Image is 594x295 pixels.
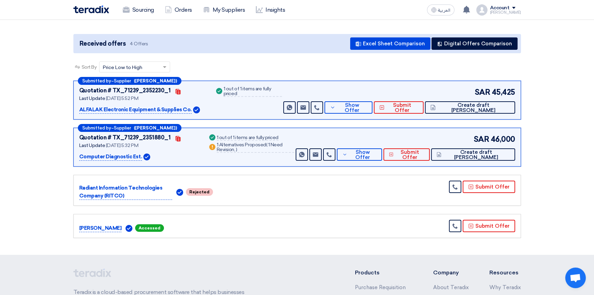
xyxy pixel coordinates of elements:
div: – [78,124,181,132]
li: Resources [489,269,521,277]
span: Price Low to High [103,64,142,71]
span: Create draft [PERSON_NAME] [443,150,509,160]
button: Show Offer [324,101,372,114]
img: Verified Account [193,106,200,113]
span: SAR [475,87,490,98]
button: Excel Sheet Comparison [350,37,430,50]
img: Verified Account [143,154,150,160]
span: ) [236,147,237,152]
div: 1 Alternatives Proposed [217,143,294,153]
span: 46,000 [490,134,515,145]
a: My Suppliers [198,2,250,18]
span: Create draft [PERSON_NAME] [437,103,509,113]
div: 1 out of 1 items are fully priced [224,87,282,97]
button: Digital Offers Comparison [431,37,518,50]
button: Submit Offer [463,220,515,232]
img: Verified Account [176,189,183,196]
img: Verified Account [126,225,132,232]
p: Radiant Information Technologies Company (RITCO) [79,184,172,200]
span: Submit Offer [386,103,418,113]
a: About Teradix [433,284,469,291]
span: العربية [438,8,450,13]
div: Account [490,5,510,11]
div: – [78,77,181,85]
button: العربية [427,4,454,15]
button: Create draft [PERSON_NAME] [431,148,515,161]
a: Orders [159,2,198,18]
img: profile_test.png [476,4,487,15]
span: Supplier [114,79,131,83]
div: Quotation # TX_71239_2352230_1 [79,87,171,95]
span: Accessed [135,224,164,232]
a: Why Teradix [489,284,521,291]
span: Submitted by [82,126,111,130]
span: Show Offer [337,103,367,113]
span: Last Update [79,95,105,101]
span: Received offers [80,39,126,48]
span: Supplier [114,126,131,130]
span: SAR [474,134,489,145]
span: Submit Offer [395,150,424,160]
a: Insights [250,2,290,18]
button: Create draft [PERSON_NAME] [425,101,515,114]
button: Submit Offer [383,148,430,161]
img: Teradix logo [73,5,109,13]
a: Open chat [565,268,586,288]
div: 1 out of 1 items are fully priced [217,135,278,141]
div: [PERSON_NAME] [490,11,521,14]
b: ([PERSON_NAME]) [134,79,177,83]
span: 45,425 [491,87,515,98]
li: Company [433,269,469,277]
span: [DATE] 5:52 PM [106,95,138,101]
b: ([PERSON_NAME]) [134,126,177,130]
p: Computer Diagnostic Est. [79,153,142,161]
span: Last Update [79,143,105,148]
button: Submit Offer [463,181,515,193]
span: ( [266,142,268,148]
p: [PERSON_NAME] [79,224,122,232]
span: Show Offer [349,150,377,160]
a: Sourcing [117,2,159,18]
span: [DATE] 5:32 PM [106,143,138,148]
span: Submitted by [82,79,111,83]
a: Purchase Requisition [355,284,405,291]
span: 1 Need Revision, [217,142,283,152]
button: Submit Offer [374,101,424,114]
li: Products [355,269,413,277]
button: Show Offer [337,148,382,161]
span: Sort By [82,64,97,71]
span: Rejected [186,188,213,196]
div: Quotation # TX_71239_2351880_1 [79,134,171,142]
p: ALFALAK Electronic Equipment & Supplies Co. [79,106,192,114]
span: 4 Offers [130,41,148,47]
